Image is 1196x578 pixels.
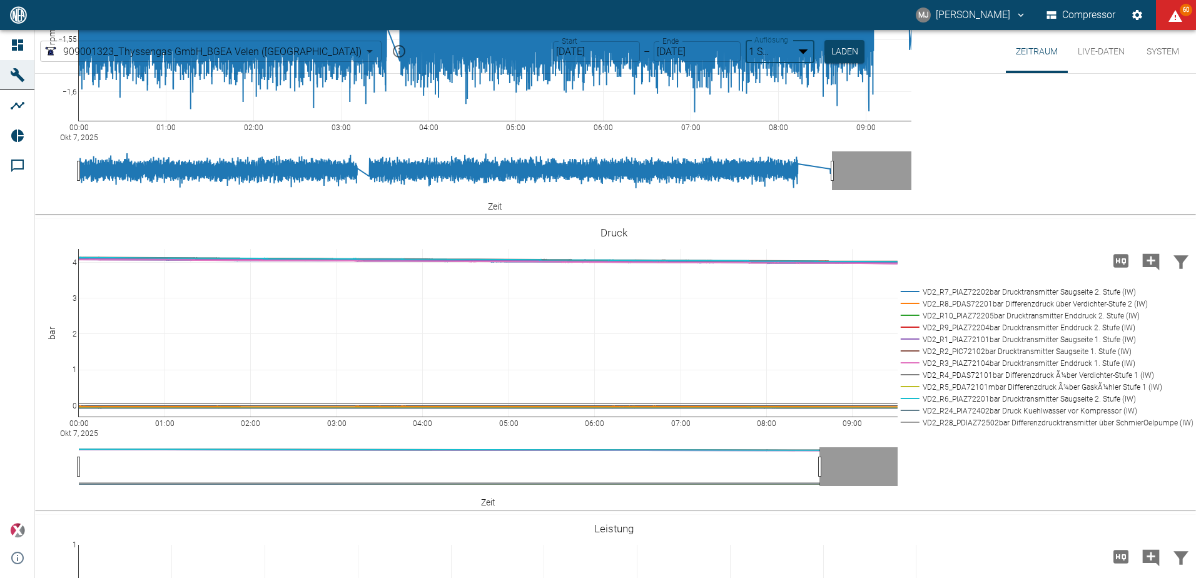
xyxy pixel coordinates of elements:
div: 1 Sekunde [746,41,792,62]
p: – [644,44,650,59]
button: Kommentar hinzufügen [1136,244,1166,276]
button: Kommentar hinzufügen [1136,540,1166,572]
button: mission info [387,39,412,64]
button: markus.jesser@neuman-esser.com [914,4,1028,26]
button: Zeitraum [1006,30,1068,73]
span: 60 [1180,4,1192,16]
button: Daten filtern [1166,244,1196,276]
div: MJ [916,8,931,23]
button: Einstellungen [1126,4,1148,26]
button: System [1135,30,1191,73]
input: DD.MM.YYYY [553,41,640,62]
button: Laden [824,40,864,63]
button: Live-Daten [1068,30,1135,73]
input: DD.MM.YYYY [654,41,741,62]
span: 909001323_Thyssengas GmbH_BGEA Velen ([GEOGRAPHIC_DATA]) [63,44,362,59]
label: Auflösung [754,34,788,45]
img: Xplore Logo [10,523,25,538]
span: Hohe Auflösung [1106,550,1136,562]
button: Daten filtern [1166,540,1196,572]
label: Ende [662,36,679,46]
img: logo [9,6,28,23]
span: Hohe Auflösung [1106,254,1136,266]
label: Start [562,36,577,46]
button: Compressor [1044,4,1118,26]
